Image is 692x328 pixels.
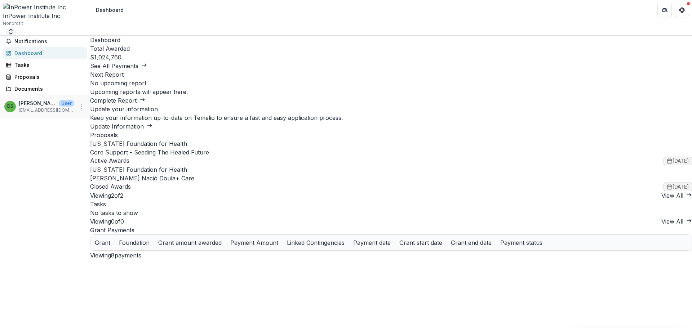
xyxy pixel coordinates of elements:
[447,238,496,247] div: Grant end date
[19,99,56,107] p: [PERSON_NAME]
[77,102,85,111] button: More
[226,235,283,250] div: Payment Amount
[90,217,124,226] p: Viewing 0 of 0
[3,59,87,71] a: Tasks
[96,6,124,14] div: Dashboard
[90,62,147,70] button: See All Payments
[349,238,395,247] div: Payment date
[90,139,692,148] p: [US_STATE] Foundation for Health
[675,3,689,17] button: Get Help
[90,165,692,174] p: [US_STATE] Foundation for Health
[90,157,129,164] span: Active Awards
[14,39,84,45] span: Notifications
[90,53,692,62] h3: $1,024,760
[283,235,349,250] div: Linked Contingencies
[90,191,123,200] p: Viewing 2 of 2
[3,12,60,20] div: InPower Institute Inc
[226,238,283,247] div: Payment Amount
[3,20,23,27] span: Nonprofit
[90,113,692,122] h3: Keep your information up-to-date on Temelio to ensure a fast and easy application process.
[90,123,152,130] a: Update Information
[349,235,395,250] div: Payment date
[90,235,115,250] div: Grant
[115,238,154,247] div: Foundation
[93,5,127,15] nav: breadcrumb
[7,104,13,109] div: Deena Lauver Scotti
[90,87,692,96] p: Upcoming reports will appear here.
[661,217,692,226] a: View All
[447,235,496,250] div: Grant end date
[19,107,74,113] p: [EMAIL_ADDRESS][DOMAIN_NAME]
[657,3,672,17] button: Partners
[3,47,87,59] a: Dashboard
[673,184,689,190] span: [DATE]
[90,238,115,247] div: Grant
[283,238,349,247] div: Linked Contingencies
[3,3,87,12] img: InPower Institute Inc
[90,44,692,53] h2: Total Awarded
[6,28,16,35] button: Open entity switcher
[90,70,692,79] h2: Next Report
[90,97,145,104] a: Complete Report
[14,49,81,57] div: Dashboard
[90,79,692,87] h3: No upcoming report
[90,208,692,217] p: No tasks to show
[90,175,194,182] a: [PERSON_NAME] Nació Doula+ Care
[90,251,692,260] p: Viewing 8 payments
[115,235,154,250] div: Foundation
[14,85,81,93] div: Documents
[90,105,692,113] h2: Update your information
[3,71,87,83] a: Proposals
[90,183,131,190] span: Closed Awards
[90,131,692,139] h2: Proposals
[59,100,74,107] p: User
[395,238,447,247] div: Grant start date
[661,191,692,200] a: View All
[90,36,692,44] h1: Dashboard
[3,83,87,95] a: Documents
[496,238,547,247] div: Payment status
[395,235,447,250] div: Grant start date
[90,200,692,208] h2: Tasks
[496,235,547,250] div: Payment status
[154,238,226,247] div: Grant amount awarded
[14,61,81,69] div: Tasks
[3,36,87,47] button: Notifications
[154,235,226,250] div: Grant amount awarded
[90,149,209,156] a: Core Support - Seeding The Healed Future
[90,226,692,234] h2: Grant Payments
[14,73,81,81] div: Proposals
[673,158,689,164] span: [DATE]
